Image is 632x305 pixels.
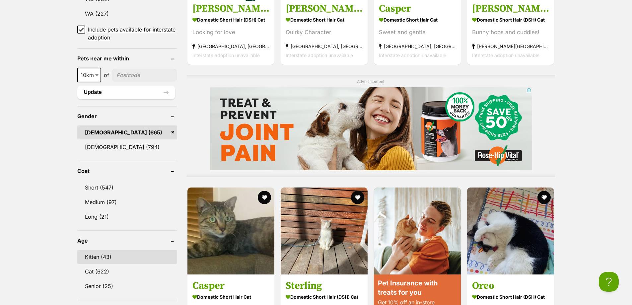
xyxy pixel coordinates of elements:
h3: [PERSON_NAME] ([PERSON_NAME] to Adopt). [286,2,363,15]
strong: [GEOGRAPHIC_DATA], [GEOGRAPHIC_DATA] [192,41,269,50]
a: [DEMOGRAPHIC_DATA] (665) [77,125,177,139]
img: Oreo - Domestic Short Hair (DSH) Cat [467,188,554,274]
strong: Domestic Short Hair (DSH) Cat [472,292,549,302]
strong: Domestic Short Hair Cat [286,15,363,24]
h3: Oreo [472,279,549,292]
h3: Casper [379,2,456,15]
strong: [GEOGRAPHIC_DATA], [GEOGRAPHIC_DATA] [286,41,363,50]
iframe: Advertisement [210,87,532,170]
span: 10km [77,68,101,82]
h3: [PERSON_NAME] (and [PERSON_NAME]) [192,2,269,15]
strong: Domestic Short Hair Cat [379,15,456,24]
div: Sweet and gentle [379,28,456,37]
header: Gender [77,113,177,119]
span: Interstate adoption unavailable [286,52,353,58]
span: of [104,71,109,79]
a: Short (547) [77,181,177,194]
h3: Casper [192,279,269,292]
div: Advertisement [187,75,555,177]
a: WA (227) [77,7,177,21]
h3: Sterling [286,279,363,292]
button: favourite [258,191,271,204]
span: 10km [78,70,101,80]
input: postcode [112,69,177,81]
header: Coat [77,168,177,174]
a: Include pets available for interstate adoption [77,26,177,41]
a: Medium (97) [77,195,177,209]
a: Kitten (43) [77,250,177,264]
button: Update [77,86,175,99]
span: Interstate adoption unavailable [379,52,446,58]
iframe: Help Scout Beacon - Open [599,272,619,292]
a: [DEMOGRAPHIC_DATA] (794) [77,140,177,154]
a: Cat (622) [77,265,177,278]
header: Pets near me within [77,55,177,61]
header: Age [77,238,177,244]
strong: [PERSON_NAME][GEOGRAPHIC_DATA], [GEOGRAPHIC_DATA] [472,41,549,50]
strong: Domestic Short Hair (DSH) Cat [286,292,363,302]
strong: Domestic Short Hair (DSH) Cat [192,15,269,24]
h3: [PERSON_NAME] [472,2,549,15]
div: Looking for love [192,28,269,37]
strong: Domestic Short Hair (DSH) Cat [472,15,549,24]
img: Sterling - Domestic Short Hair (DSH) Cat [281,188,368,274]
a: Long (21) [77,210,177,224]
img: Casper - Domestic Short Hair Cat [187,188,274,274]
button: favourite [351,191,364,204]
strong: [GEOGRAPHIC_DATA], [GEOGRAPHIC_DATA] [379,41,456,50]
div: Quirky Character [286,28,363,37]
button: favourite [538,191,551,204]
strong: Domestic Short Hair Cat [192,292,269,302]
a: Senior (25) [77,279,177,293]
span: Interstate adoption unavailable [472,52,539,58]
span: Interstate adoption unavailable [192,52,260,58]
div: Bunny hops and cuddles! [472,28,549,37]
span: Include pets available for interstate adoption [88,26,177,41]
